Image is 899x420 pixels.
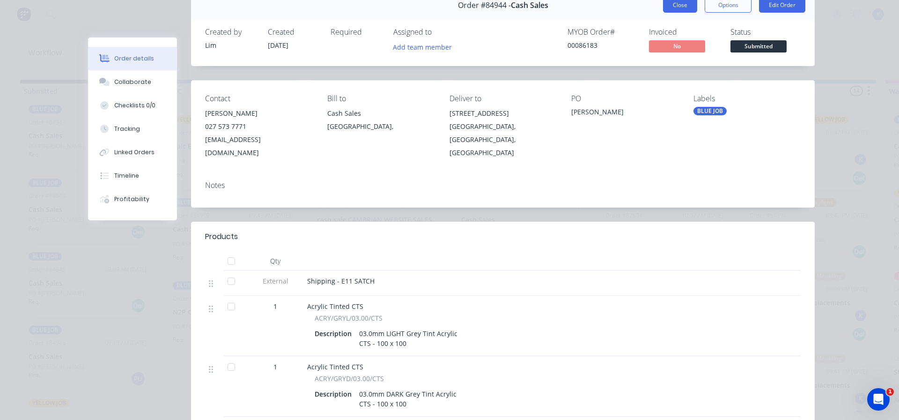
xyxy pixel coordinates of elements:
[307,277,375,285] span: Shipping - E11 SATCH
[449,94,557,103] div: Deliver to
[649,40,705,52] span: No
[205,133,312,159] div: [EMAIL_ADDRESS][DOMAIN_NAME]
[315,374,384,383] span: ACRY/GRYD/03.00/CTS
[571,107,678,120] div: [PERSON_NAME]
[205,107,312,120] div: [PERSON_NAME]
[331,28,382,37] div: Required
[730,40,787,54] button: Submitted
[355,327,461,350] div: 03.0mm LIGHT Grey Tint Acrylic CTS - 100 x 100
[693,107,727,115] div: BLUE JOB
[205,40,257,50] div: Lim
[307,302,363,311] span: Acrylic Tinted CTS
[458,1,511,10] span: Order #84944 -
[327,94,435,103] div: Bill to
[205,94,312,103] div: Contact
[114,148,155,157] div: Linked Orders
[307,362,363,371] span: Acrylic Tinted CTS
[388,40,457,53] button: Add team member
[88,70,177,94] button: Collaborate
[649,28,719,37] div: Invoiced
[315,387,355,401] div: Description
[88,164,177,187] button: Timeline
[571,94,678,103] div: PO
[88,94,177,117] button: Checklists 0/0
[315,327,355,340] div: Description
[205,181,801,190] div: Notes
[315,313,383,323] span: ACRY/GRYL/03.00/CTS
[273,301,277,311] span: 1
[511,1,548,10] span: Cash Sales
[88,141,177,164] button: Linked Orders
[247,252,303,270] div: Qty
[88,47,177,70] button: Order details
[449,107,557,120] div: [STREET_ADDRESS]
[567,28,638,37] div: MYOB Order #
[693,94,801,103] div: Labels
[567,40,638,50] div: 00086183
[327,120,435,133] div: [GEOGRAPHIC_DATA],
[114,78,151,86] div: Collaborate
[449,107,557,159] div: [STREET_ADDRESS][GEOGRAPHIC_DATA], [GEOGRAPHIC_DATA], [GEOGRAPHIC_DATA]
[205,28,257,37] div: Created by
[205,231,238,242] div: Products
[327,107,435,137] div: Cash Sales[GEOGRAPHIC_DATA],
[268,28,319,37] div: Created
[88,187,177,211] button: Profitability
[730,28,801,37] div: Status
[88,117,177,141] button: Tracking
[730,40,787,52] span: Submitted
[114,195,149,203] div: Profitability
[355,387,460,411] div: 03.0mm DARK Grey Tint Acrylic CTS - 100 x 100
[393,40,457,53] button: Add team member
[273,362,277,372] span: 1
[327,107,435,120] div: Cash Sales
[393,28,487,37] div: Assigned to
[449,120,557,159] div: [GEOGRAPHIC_DATA], [GEOGRAPHIC_DATA], [GEOGRAPHIC_DATA]
[867,388,890,411] iframe: Intercom live chat
[251,276,300,286] span: External
[268,41,288,50] span: [DATE]
[114,172,139,180] div: Timeline
[114,54,154,63] div: Order details
[114,125,140,133] div: Tracking
[886,388,894,396] span: 1
[114,101,155,110] div: Checklists 0/0
[205,120,312,133] div: 027 573 7771
[205,107,312,159] div: [PERSON_NAME]027 573 7771[EMAIL_ADDRESS][DOMAIN_NAME]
